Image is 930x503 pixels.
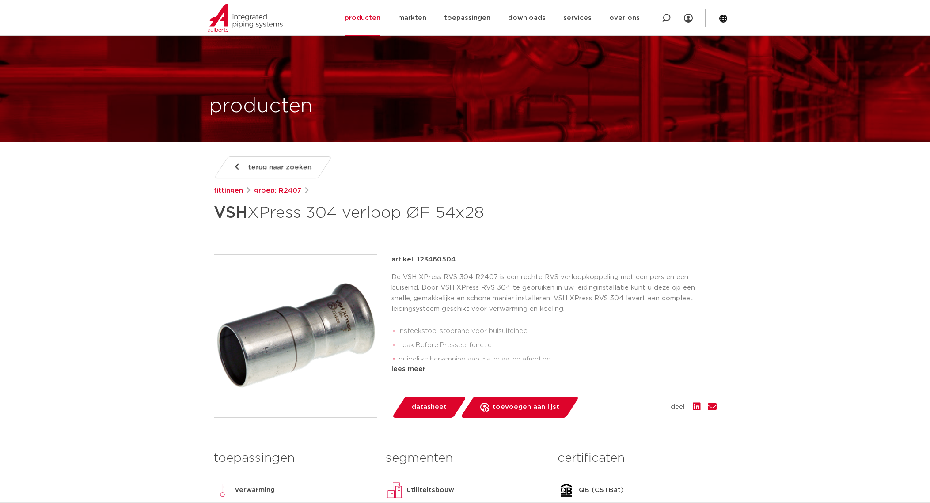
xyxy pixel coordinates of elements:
img: QB (CSTBat) [558,481,575,499]
img: verwarming [214,481,232,499]
h1: producten [209,92,313,121]
span: terug naar zoeken [248,160,311,174]
a: datasheet [391,397,467,418]
h3: certificaten [558,450,716,467]
p: verwarming [235,485,275,495]
img: Product Image for VSH XPress 304 verloop ØF 54x28 [214,255,377,417]
span: deel: [671,402,686,412]
li: Leak Before Pressed-functie [399,338,717,352]
p: De VSH XPress RVS 304 R2407 is een rechte RVS verloopkoppeling met een pers en een buiseind. Door... [391,272,717,314]
p: utiliteitsbouw [407,485,454,495]
a: groep: R2407 [254,185,301,196]
a: terug naar zoeken [213,156,332,178]
span: toevoegen aan lijst [493,400,559,414]
p: QB (CSTBat) [579,485,624,495]
li: duidelijke herkenning van materiaal en afmeting [399,352,717,367]
a: fittingen [214,185,243,196]
h3: segmenten [386,450,544,467]
h1: XPress 304 verloop ØF 54x28 [214,200,546,226]
strong: VSH [214,205,247,221]
span: datasheet [412,400,447,414]
img: utiliteitsbouw [386,481,403,499]
li: insteekstop: stoprand voor buisuiteinde [399,324,717,338]
p: artikel: 123460504 [391,254,456,265]
div: lees meer [391,364,717,374]
h3: toepassingen [214,450,372,467]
